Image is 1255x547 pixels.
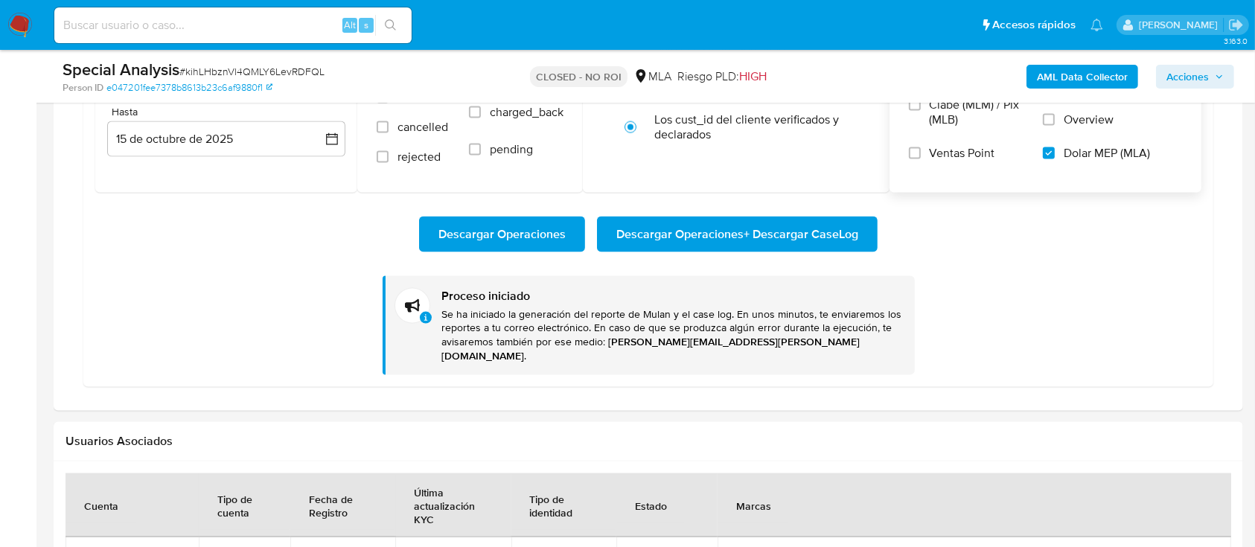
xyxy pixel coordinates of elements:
span: Riesgo PLD: [677,68,767,85]
p: CLOSED - NO ROI [530,66,627,87]
a: e047201fee7378b8613b23c6af9880f1 [106,81,272,95]
span: HIGH [739,68,767,85]
b: AML Data Collector [1037,65,1128,89]
button: AML Data Collector [1026,65,1138,89]
span: s [364,18,368,32]
input: Buscar usuario o caso... [54,16,412,35]
a: Salir [1228,17,1244,33]
span: 3.163.0 [1224,35,1248,47]
span: Accesos rápidos [992,17,1076,33]
h2: Usuarios Asociados [66,434,1231,449]
button: search-icon [375,15,406,36]
span: Alt [344,18,356,32]
p: ezequiel.castrillon@mercadolibre.com [1139,18,1223,32]
b: Special Analysis [63,57,179,81]
b: Person ID [63,81,103,95]
div: MLA [633,68,671,85]
button: Acciones [1156,65,1234,89]
span: Acciones [1166,65,1209,89]
a: Notificaciones [1090,19,1103,31]
span: # kihLHbznVl4QMLY6LevRDFQL [179,64,325,79]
